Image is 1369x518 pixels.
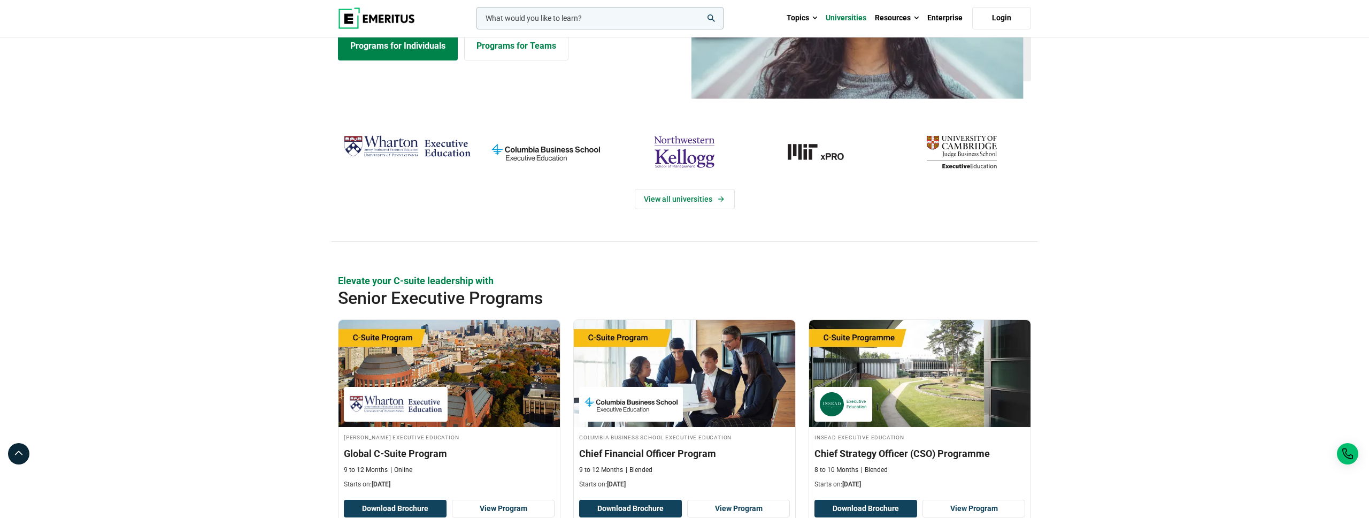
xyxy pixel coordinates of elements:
[861,466,888,475] p: Blended
[372,481,390,488] span: [DATE]
[343,131,471,163] img: Wharton Executive Education
[809,320,1030,427] img: Chief Strategy Officer (CSO) Programme | Online Leadership Course
[579,480,790,489] p: Starts on:
[344,480,555,489] p: Starts on:
[574,320,795,494] a: Finance Course by Columbia Business School Executive Education - September 29, 2025 Columbia Busi...
[482,131,610,173] img: columbia-business-school
[344,466,388,475] p: 9 to 12 Months
[339,320,560,427] img: Global C-Suite Program | Online Leadership Course
[922,500,1025,518] a: View Program
[464,32,568,60] a: Explore for Business
[338,32,458,60] a: Explore Programs
[390,466,412,475] p: Online
[344,500,447,518] button: Download Brochure
[814,480,1025,489] p: Starts on:
[579,500,682,518] button: Download Brochure
[338,287,962,309] h2: Senior Executive Programs
[814,432,1025,441] h4: INSEAD Executive Education
[579,432,790,441] h4: Columbia Business School Executive Education
[344,432,555,441] h4: [PERSON_NAME] Executive Education
[344,447,555,460] h3: Global C-Suite Program
[809,320,1030,494] a: Leadership Course by INSEAD Executive Education - October 14, 2025 INSEAD Executive Education INS...
[898,131,1026,173] img: cambridge-judge-business-school
[579,447,790,460] h3: Chief Financial Officer Program
[349,392,442,416] img: Wharton Executive Education
[814,466,858,475] p: 8 to 10 Months
[687,500,790,518] a: View Program
[574,320,795,427] img: Chief Financial Officer Program | Online Finance Course
[814,447,1025,460] h3: Chief Strategy Officer (CSO) Programme
[626,466,652,475] p: Blended
[584,392,678,416] img: Columbia Business School Executive Education
[452,500,555,518] a: View Program
[759,131,887,173] a: MIT-xPRO
[635,189,735,209] a: View Universities
[607,481,626,488] span: [DATE]
[842,481,861,488] span: [DATE]
[579,466,623,475] p: 9 to 12 Months
[476,7,724,29] input: woocommerce-product-search-field-0
[972,7,1031,29] a: Login
[759,131,887,173] img: MIT xPRO
[820,392,867,416] img: INSEAD Executive Education
[338,274,1031,287] p: Elevate your C-suite leadership with
[339,320,560,494] a: Leadership Course by Wharton Executive Education - September 24, 2025 Wharton Executive Education...
[814,500,917,518] button: Download Brochure
[620,131,748,173] img: northwestern-kellogg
